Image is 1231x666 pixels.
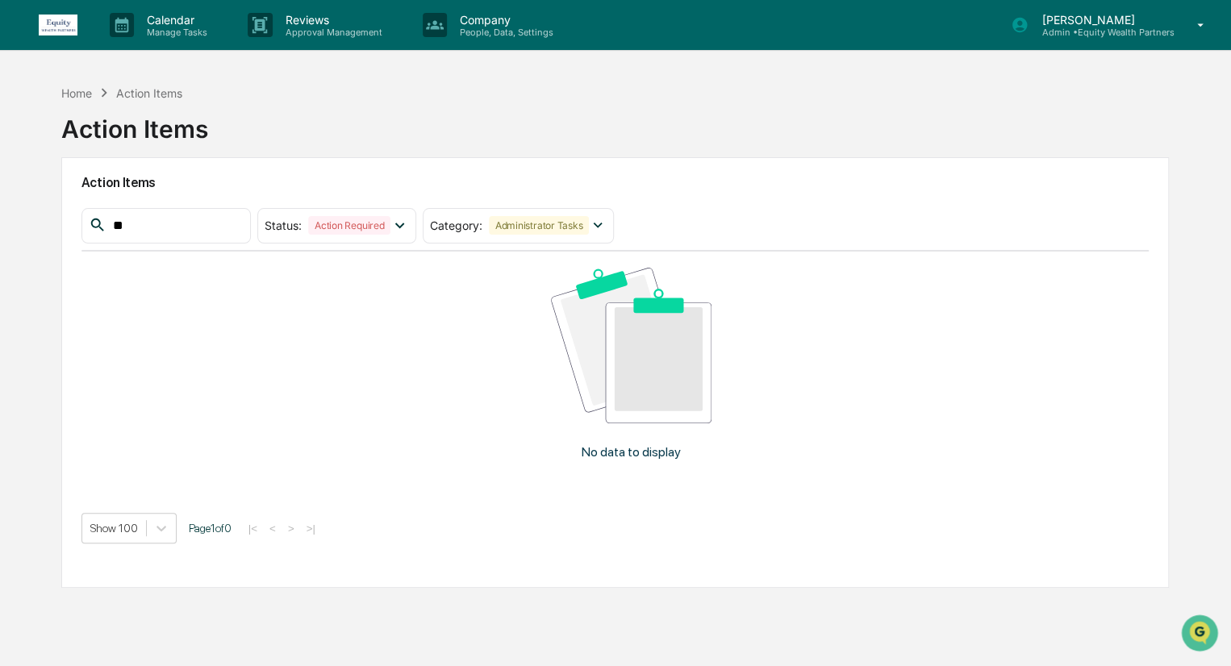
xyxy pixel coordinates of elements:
button: Start new chat [274,128,294,148]
div: 🗄️ [117,205,130,218]
h2: Action Items [81,175,1149,190]
iframe: Open customer support [1179,613,1223,656]
button: |< [244,522,262,535]
p: Calendar [134,13,215,27]
p: Manage Tasks [134,27,215,38]
p: People, Data, Settings [447,27,561,38]
img: logo [39,15,77,35]
p: Approval Management [273,27,390,38]
p: [PERSON_NAME] [1029,13,1174,27]
div: Start new chat [55,123,265,139]
div: Action Required [308,216,390,235]
p: No data to display [582,444,681,460]
img: No data [551,268,711,424]
button: < [265,522,281,535]
a: 🔎Data Lookup [10,227,108,256]
span: Pylon [161,273,195,285]
div: Action Items [116,86,182,100]
div: Administrator Tasks [489,216,589,235]
p: How can we help? [16,34,294,60]
div: Home [61,86,92,100]
button: > [283,522,299,535]
a: 🗄️Attestations [111,197,207,226]
div: Action Items [61,102,208,144]
a: Powered byPylon [114,273,195,285]
p: Admin • Equity Wealth Partners [1029,27,1174,38]
div: 🔎 [16,235,29,248]
span: Attestations [133,203,200,219]
p: Reviews [273,13,390,27]
div: We're available if you need us! [55,139,204,152]
a: 🖐️Preclearance [10,197,111,226]
span: Preclearance [32,203,104,219]
span: Page 1 of 0 [189,522,232,535]
span: Category : [430,219,482,232]
span: Data Lookup [32,234,102,250]
span: Status : [265,219,302,232]
button: >| [302,522,320,535]
p: Company [447,13,561,27]
img: 1746055101610-c473b297-6a78-478c-a979-82029cc54cd1 [16,123,45,152]
div: 🖐️ [16,205,29,218]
